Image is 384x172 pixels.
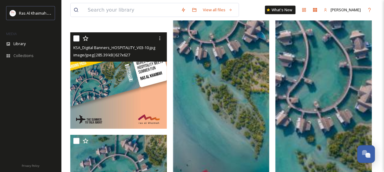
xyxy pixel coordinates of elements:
span: MEDIA [6,31,17,36]
input: Search your library [85,3,178,17]
span: Collections [13,53,34,59]
img: KSA_Digital Banners_HOSPITALITY_V03-10.jpg [70,32,167,129]
span: Ras Al Khaimah Tourism Development Authority [19,10,105,16]
span: Library [13,41,26,47]
img: Logo_RAKTDA_RGB-01.png [10,10,16,16]
a: Privacy Policy [22,162,39,169]
span: Privacy Policy [22,164,39,168]
a: [PERSON_NAME] [320,4,364,16]
button: Open Chat [357,145,375,163]
span: [PERSON_NAME] [331,7,361,13]
span: KSA_Digital Banners_HOSPITALITY_V03-10.jpg [73,45,155,50]
a: View all files [200,4,236,16]
span: image/jpeg | 285.39 kB | 627 x 627 [73,52,130,58]
a: What's New [265,6,295,14]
